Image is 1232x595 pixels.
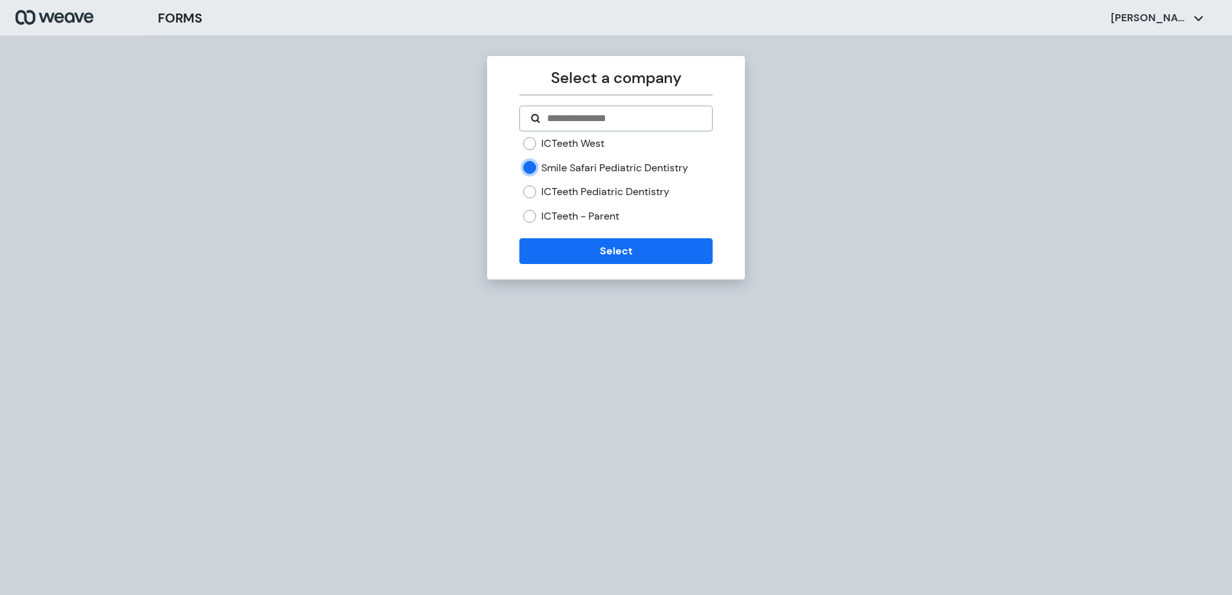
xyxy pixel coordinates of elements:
button: Select [519,238,712,264]
p: Select a company [519,66,712,90]
label: ICTeeth Pediatric Dentistry [541,185,669,199]
label: ICTeeth - Parent [541,209,619,223]
h3: FORMS [158,8,202,28]
label: ICTeeth West [541,137,604,151]
input: Search [546,111,701,126]
label: Smile Safari Pediatric Dentistry [541,161,688,175]
p: [PERSON_NAME] [1111,11,1188,25]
